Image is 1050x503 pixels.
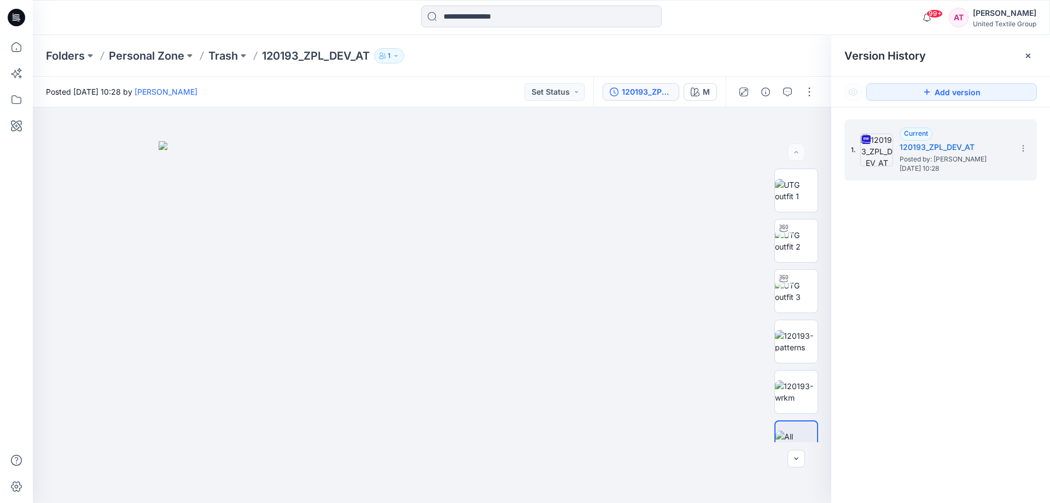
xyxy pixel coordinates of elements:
img: 120193-patterns [775,330,818,353]
button: M [684,83,717,101]
span: 1. [851,145,856,155]
img: UTG outfit 1 [775,179,818,202]
button: 1 [374,48,404,63]
div: 120193_ZPL_DEV_AT [622,86,672,98]
img: 120193_ZPL_DEV_AT [860,134,893,166]
div: United Textile Group [973,20,1036,28]
img: UTG outfit 2 [775,229,818,252]
button: 120193_ZPL_DEV_AT [603,83,679,101]
img: UTG outfit 3 [775,280,818,303]
img: 120193-wrkm [775,380,818,403]
span: Current [904,129,928,137]
span: Posted by: Anastasija Trusakova [900,154,1009,165]
button: Add version [866,83,1037,101]
a: Folders [46,48,85,63]
a: Trash [208,48,238,63]
a: [PERSON_NAME] [135,87,197,96]
div: [PERSON_NAME] [973,7,1036,20]
img: All colorways [775,431,817,454]
div: AT [949,8,969,27]
div: M [703,86,710,98]
span: Posted [DATE] 10:28 by [46,86,197,97]
h5: 120193_ZPL_DEV_AT [900,141,1009,154]
button: Close [1024,51,1032,60]
p: 120193_ZPL_DEV_AT [262,48,370,63]
span: Version History [844,49,926,62]
a: Personal Zone [109,48,184,63]
span: 99+ [926,9,943,18]
span: [DATE] 10:28 [900,165,1009,172]
button: Show Hidden Versions [844,83,862,101]
button: Details [757,83,774,101]
p: 1 [388,50,390,62]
